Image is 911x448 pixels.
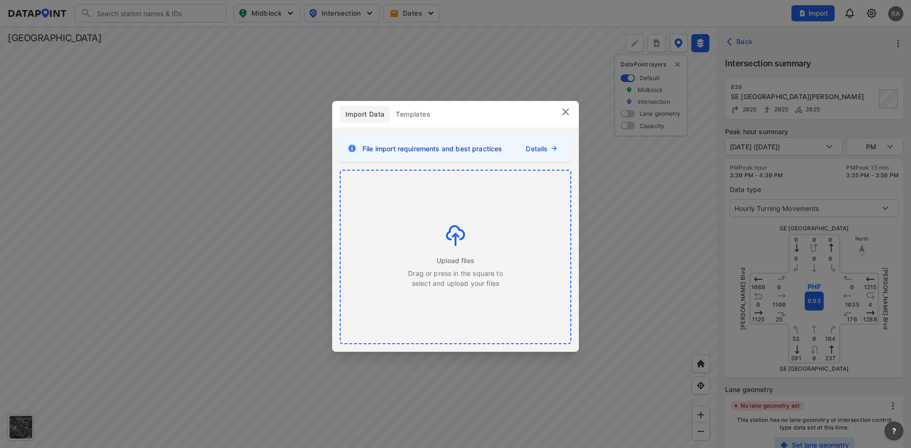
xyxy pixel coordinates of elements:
div: full width tabs example [340,106,436,123]
a: Details [526,144,548,154]
span: Upload files [437,256,474,265]
span: File import requirements and best practices [363,144,502,154]
span: Import Data [345,110,384,119]
button: more [884,421,903,440]
img: close.efbf2170.svg [560,106,571,118]
span: Templates [396,110,430,119]
p: Drag or press in the square to select and upload your files [408,268,503,288]
span: ? [890,425,898,437]
img: jduCE6LG4LT4obgtLghOC1mSfAqXaXl8hKYHcFopT2DnD3CPwsJKBhi1DnsAAAAAElFTkSuQmCC [446,225,465,246]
